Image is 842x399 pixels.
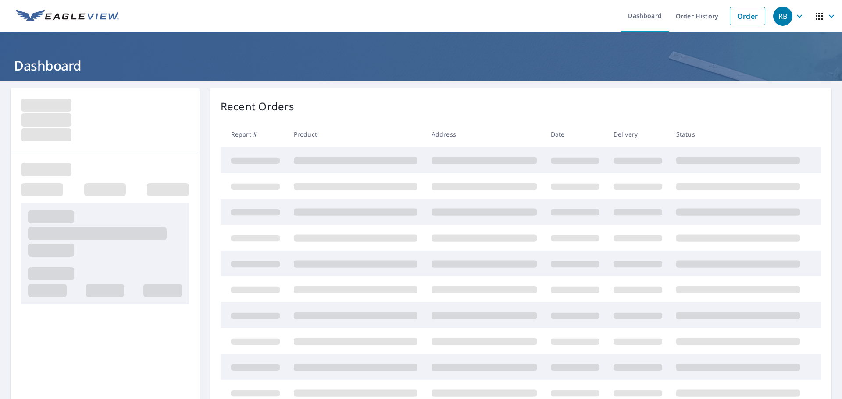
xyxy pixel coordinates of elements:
[607,121,669,147] th: Delivery
[544,121,607,147] th: Date
[730,7,765,25] a: Order
[221,99,294,114] p: Recent Orders
[11,56,831,74] h1: Dashboard
[16,10,119,23] img: EV Logo
[221,121,287,147] th: Report #
[425,121,544,147] th: Address
[287,121,425,147] th: Product
[669,121,807,147] th: Status
[773,7,792,26] div: RB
